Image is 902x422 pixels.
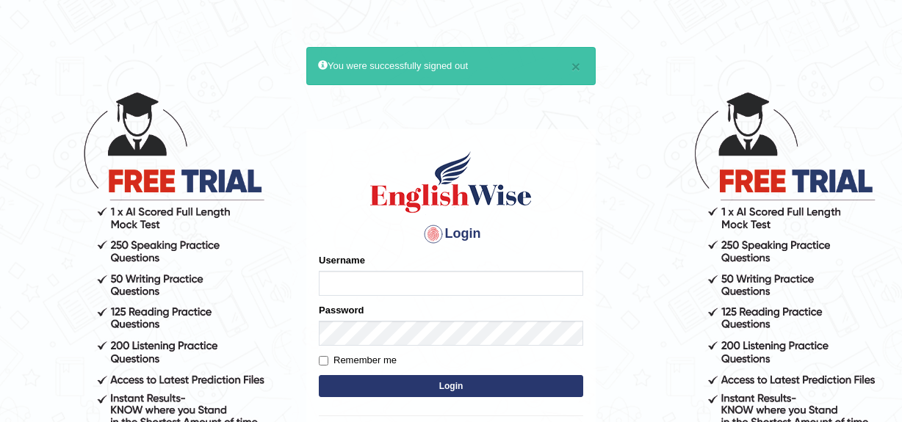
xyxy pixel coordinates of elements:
[319,375,583,397] button: Login
[319,303,364,317] label: Password
[306,47,596,84] div: You were successfully signed out
[367,149,535,215] img: Logo of English Wise sign in for intelligent practice with AI
[319,356,328,365] input: Remember me
[319,353,397,368] label: Remember me
[319,222,583,246] h4: Login
[319,253,365,267] label: Username
[571,59,580,74] button: ×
